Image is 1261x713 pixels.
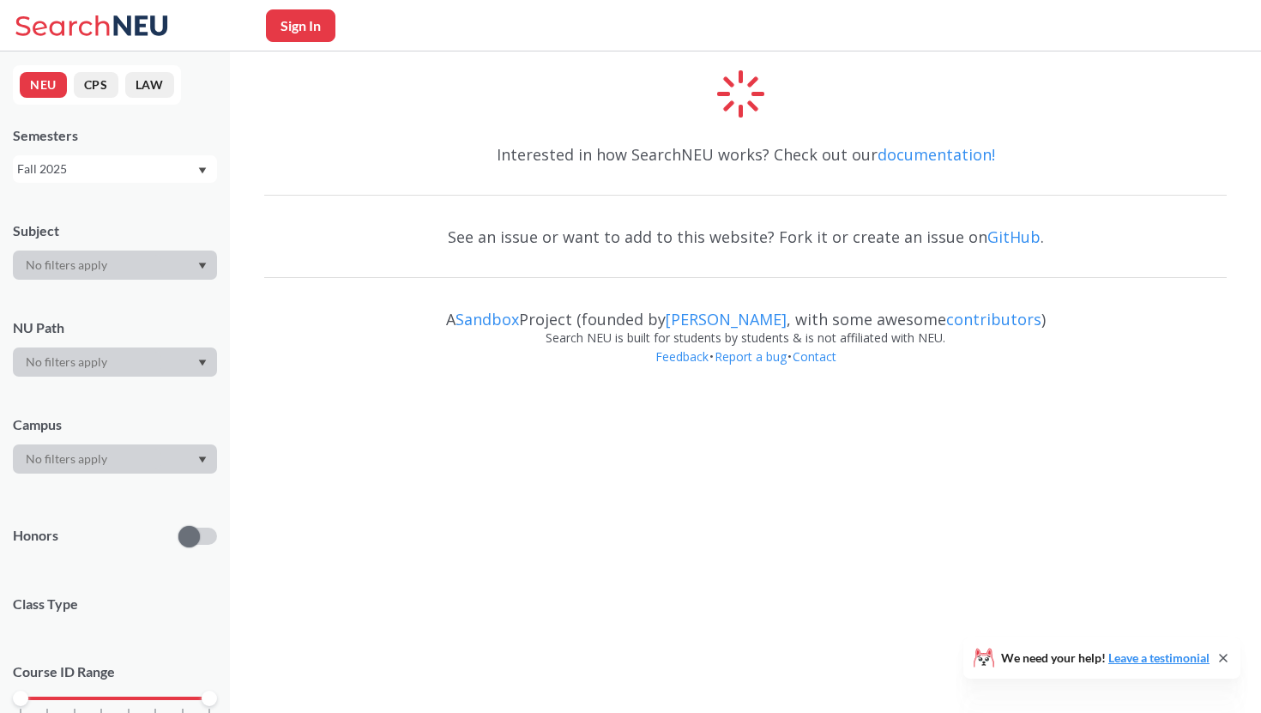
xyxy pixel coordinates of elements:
[456,309,519,329] a: Sandbox
[264,294,1227,329] div: A Project (founded by , with some awesome )
[13,347,217,377] div: Dropdown arrow
[266,9,335,42] button: Sign In
[714,348,787,365] a: Report a bug
[13,595,217,613] span: Class Type
[878,144,995,165] a: documentation!
[198,360,207,366] svg: Dropdown arrow
[13,662,217,682] p: Course ID Range
[987,227,1041,247] a: GitHub
[666,309,787,329] a: [PERSON_NAME]
[13,251,217,280] div: Dropdown arrow
[792,348,837,365] a: Contact
[13,526,58,546] p: Honors
[13,221,217,240] div: Subject
[13,126,217,145] div: Semesters
[20,72,67,98] button: NEU
[13,415,217,434] div: Campus
[1001,652,1210,664] span: We need your help!
[1108,650,1210,665] a: Leave a testimonial
[198,167,207,174] svg: Dropdown arrow
[264,329,1227,347] div: Search NEU is built for students by students & is not affiliated with NEU.
[13,444,217,474] div: Dropdown arrow
[13,155,217,183] div: Fall 2025Dropdown arrow
[198,263,207,269] svg: Dropdown arrow
[198,456,207,463] svg: Dropdown arrow
[264,130,1227,179] div: Interested in how SearchNEU works? Check out our
[264,347,1227,392] div: • •
[17,160,196,178] div: Fall 2025
[125,72,174,98] button: LAW
[655,348,709,365] a: Feedback
[946,309,1041,329] a: contributors
[264,212,1227,262] div: See an issue or want to add to this website? Fork it or create an issue on .
[74,72,118,98] button: CPS
[13,318,217,337] div: NU Path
